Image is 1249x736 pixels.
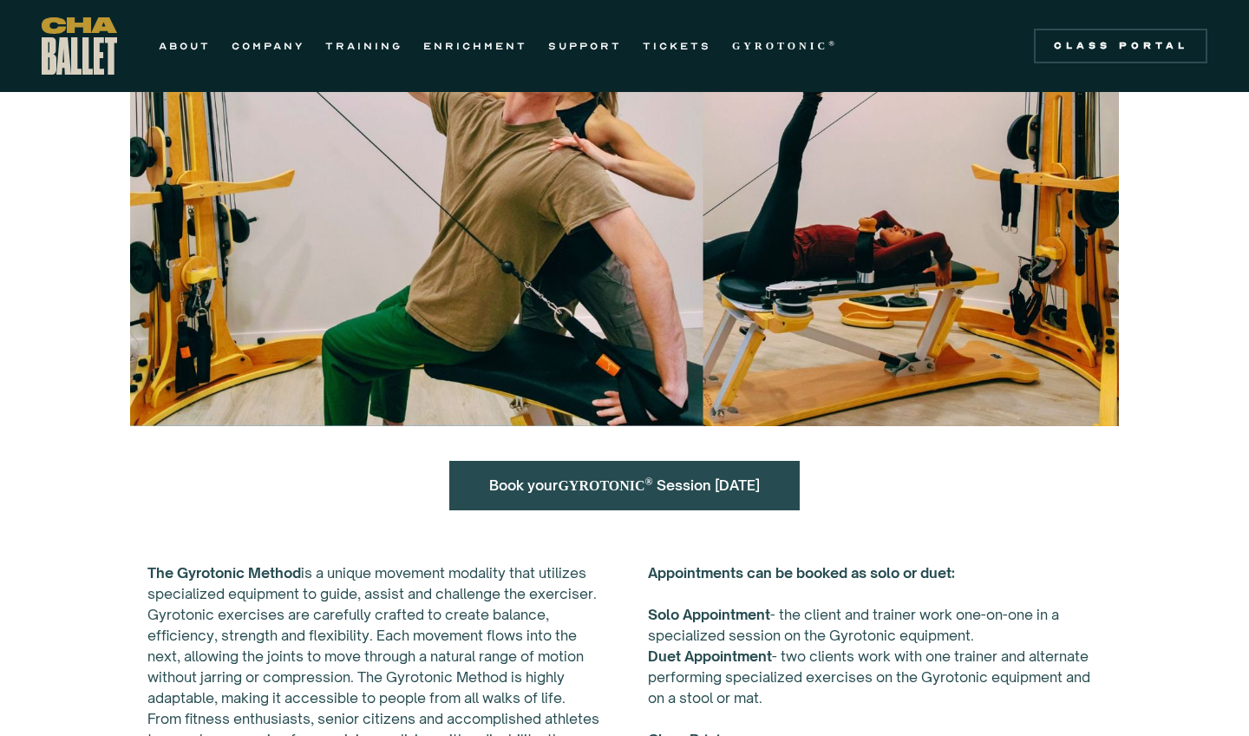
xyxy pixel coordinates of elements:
[548,36,622,56] a: SUPPORT
[147,564,301,582] strong: The Gyrotonic Method
[643,36,711,56] a: TICKETS
[159,36,211,56] a: ABOUT
[42,17,117,75] a: home
[648,647,772,665] strong: Duet Appointment
[325,36,402,56] a: TRAINING
[648,606,770,623] strong: Solo Appointment
[828,39,838,48] sup: ®
[423,36,527,56] a: ENRICHMENT
[648,564,955,582] strong: Appointments can be booked as solo or duet:
[232,36,304,56] a: COMPANY
[732,36,838,56] a: GYROTONIC®
[558,478,656,493] strong: GYROTONIC
[489,476,759,494] a: Book yourGYROTONIC® Session [DATE]
[732,40,828,52] strong: GYROTONIC
[645,476,653,488] sup: ®
[1044,39,1197,53] div: Class Portal
[1034,29,1207,63] a: Class Portal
